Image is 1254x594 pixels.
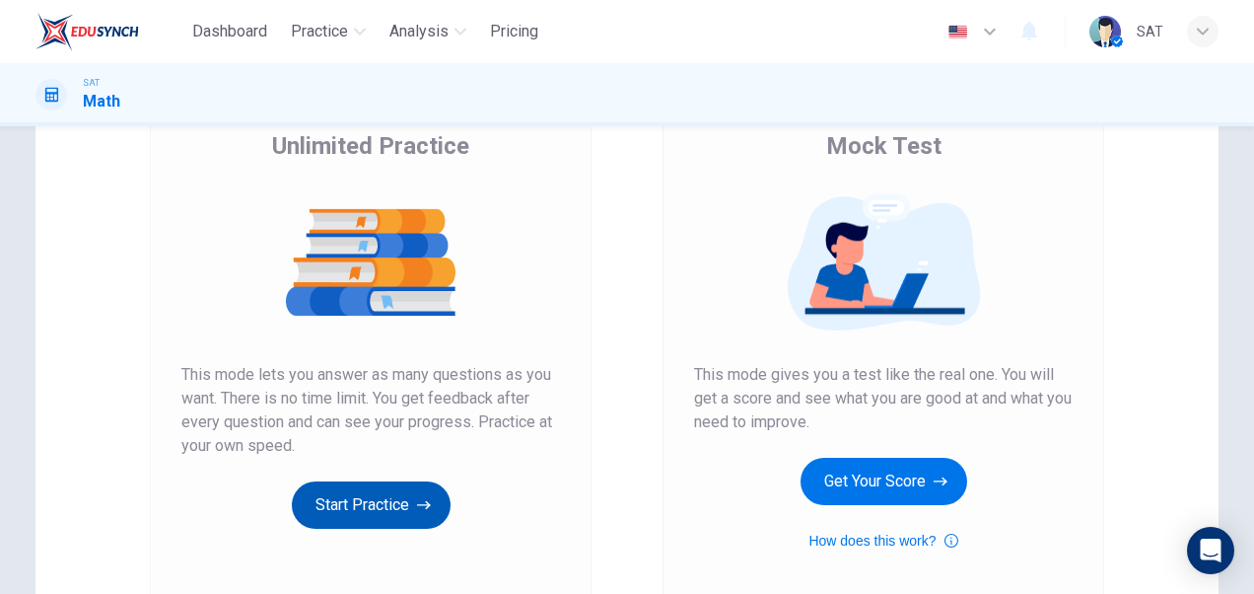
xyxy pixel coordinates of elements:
span: This mode gives you a test like the real one. You will get a score and see what you are good at a... [694,363,1073,434]
button: Get Your Score [801,458,967,505]
span: This mode lets you answer as many questions as you want. There is no time limit. You get feedback... [181,363,560,458]
span: Pricing [490,20,538,43]
button: Analysis [382,14,474,49]
div: SAT [1137,20,1163,43]
span: SAT [83,76,100,90]
button: How does this work? [808,529,957,553]
span: Analysis [389,20,449,43]
img: EduSynch logo [35,12,139,51]
button: Dashboard [184,14,275,49]
div: Open Intercom Messenger [1187,527,1234,574]
img: en [945,25,970,39]
span: Dashboard [192,20,267,43]
button: Pricing [482,14,546,49]
button: Start Practice [292,482,451,529]
button: Practice [283,14,374,49]
a: EduSynch logo [35,12,184,51]
span: Mock Test [826,130,941,162]
span: Unlimited Practice [272,130,469,162]
span: Practice [291,20,348,43]
h1: Math [83,90,120,113]
img: Profile picture [1089,16,1121,47]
